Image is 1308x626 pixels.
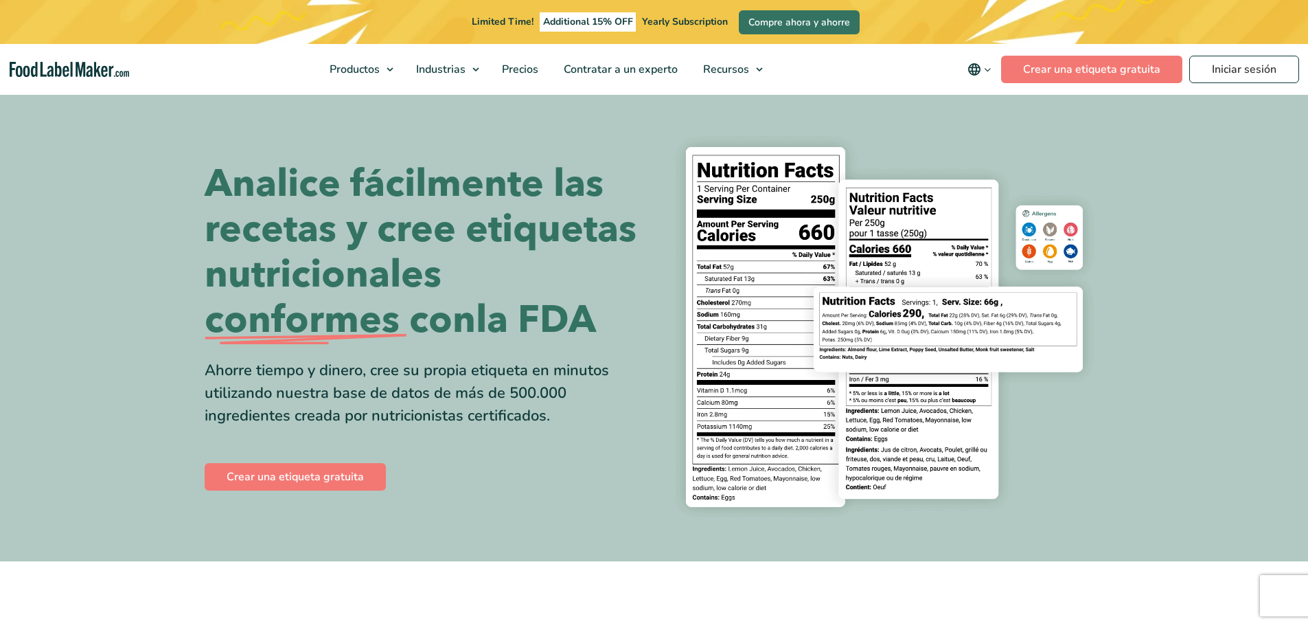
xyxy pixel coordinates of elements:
[205,359,644,427] div: Ahorre tiempo y dinero, cree su propia etiqueta en minutos utilizando nuestra base de datos de má...
[205,463,386,491] a: Crear una etiqueta gratuita
[412,62,467,77] span: Industrias
[317,44,400,95] a: Productos
[490,44,548,95] a: Precios
[691,44,770,95] a: Recursos
[325,62,381,77] span: Productos
[1189,56,1299,83] a: Iniciar sesión
[472,15,533,28] span: Limited Time!
[699,62,750,77] span: Recursos
[498,62,540,77] span: Precios
[404,44,486,95] a: Industrias
[560,62,679,77] span: Contratar a un experto
[642,15,728,28] span: Yearly Subscription
[205,161,644,343] h1: Analice fácilmente las recetas y cree etiquetas nutricionales la FDA
[739,10,860,34] a: Compre ahora y ahorre
[551,44,687,95] a: Contratar a un experto
[1001,56,1182,83] a: Crear una etiqueta gratuita
[205,298,476,343] span: conformes con
[540,12,636,32] span: Additional 15% OFF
